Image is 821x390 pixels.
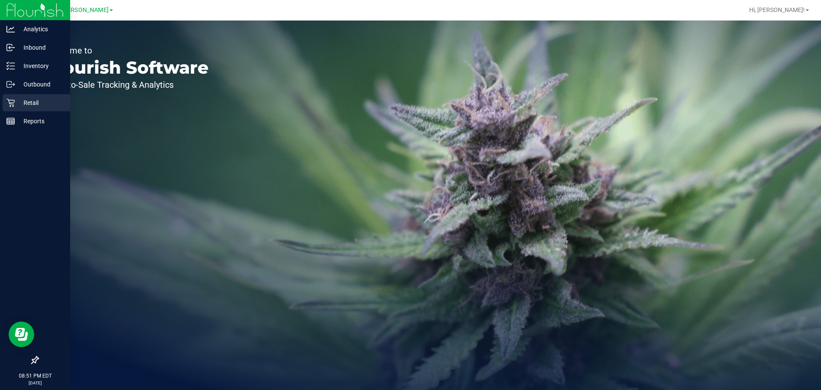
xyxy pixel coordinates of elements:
[15,79,66,89] p: Outbound
[4,380,66,386] p: [DATE]
[749,6,805,13] span: Hi, [PERSON_NAME]!
[4,372,66,380] p: 08:51 PM EDT
[46,59,209,76] p: Flourish Software
[15,42,66,53] p: Inbound
[6,80,15,89] inline-svg: Outbound
[15,24,66,34] p: Analytics
[15,61,66,71] p: Inventory
[46,80,209,89] p: Seed-to-Sale Tracking & Analytics
[6,25,15,33] inline-svg: Analytics
[62,6,109,14] span: [PERSON_NAME]
[6,62,15,70] inline-svg: Inventory
[15,98,66,108] p: Retail
[46,46,209,55] p: Welcome to
[6,117,15,125] inline-svg: Reports
[9,322,34,347] iframe: Resource center
[6,98,15,107] inline-svg: Retail
[6,43,15,52] inline-svg: Inbound
[15,116,66,126] p: Reports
